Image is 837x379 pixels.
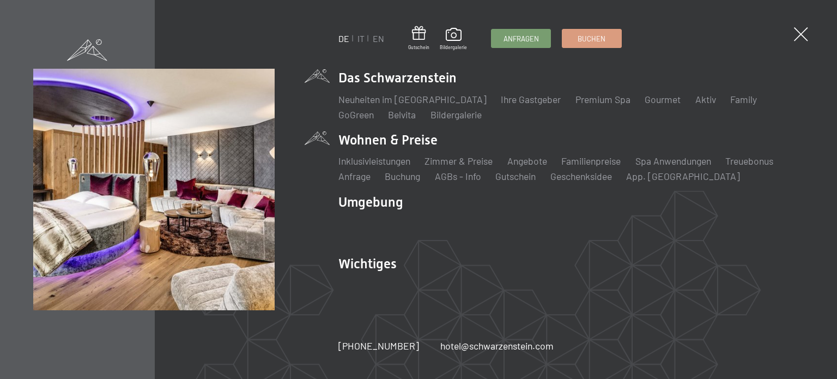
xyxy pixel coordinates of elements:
[338,340,419,352] span: [PHONE_NUMBER]
[695,93,716,105] a: Aktiv
[357,33,365,44] a: IT
[730,93,757,105] a: Family
[408,44,429,51] span: Gutschein
[408,26,429,51] a: Gutschein
[561,155,621,167] a: Familienpreise
[504,34,539,44] span: Anfragen
[338,170,371,182] a: Anfrage
[626,170,740,182] a: App. [GEOGRAPHIC_DATA]
[635,155,711,167] a: Spa Anwendungen
[575,93,630,105] a: Premium Spa
[645,93,681,105] a: Gourmet
[430,109,482,121] a: Bildergalerie
[440,28,467,51] a: Bildergalerie
[338,33,349,44] a: DE
[338,93,487,105] a: Neuheiten im [GEOGRAPHIC_DATA]
[424,155,493,167] a: Zimmer & Preise
[388,109,416,121] a: Belvita
[435,170,481,182] a: AGBs - Info
[578,34,605,44] span: Buchen
[495,170,536,182] a: Gutschein
[440,44,467,51] span: Bildergalerie
[373,33,384,44] a: EN
[385,170,420,182] a: Buchung
[550,170,612,182] a: Geschenksidee
[440,339,554,353] a: hotel@schwarzenstein.com
[338,109,374,121] a: GoGreen
[501,93,561,105] a: Ihre Gastgeber
[725,155,773,167] a: Treuebonus
[338,155,410,167] a: Inklusivleistungen
[492,29,550,47] a: Anfragen
[562,29,621,47] a: Buchen
[507,155,547,167] a: Angebote
[338,339,419,353] a: [PHONE_NUMBER]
